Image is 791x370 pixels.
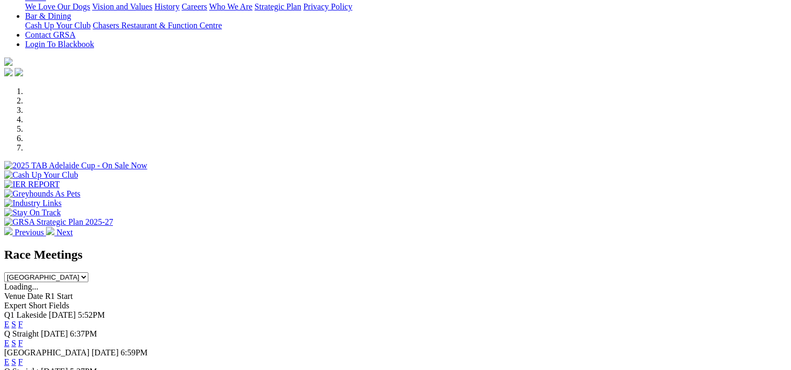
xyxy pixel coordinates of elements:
span: Expert [4,301,27,310]
span: R1 Start [45,292,73,300]
a: F [18,339,23,348]
a: Careers [181,2,207,11]
span: Date [27,292,43,300]
a: E [4,320,9,329]
span: Q1 Lakeside [4,310,47,319]
span: 5:52PM [78,310,105,319]
div: About [25,2,787,11]
span: [GEOGRAPHIC_DATA] [4,348,89,357]
a: Next [46,228,73,237]
a: History [154,2,179,11]
div: Bar & Dining [25,21,787,30]
span: [DATE] [49,310,76,319]
a: We Love Our Dogs [25,2,90,11]
a: Strategic Plan [255,2,301,11]
a: E [4,339,9,348]
img: Stay On Track [4,208,61,217]
img: 2025 TAB Adelaide Cup - On Sale Now [4,161,147,170]
a: Previous [4,228,46,237]
img: IER REPORT [4,180,60,189]
a: Cash Up Your Club [25,21,90,30]
img: logo-grsa-white.png [4,57,13,66]
img: Industry Links [4,199,62,208]
a: S [12,339,16,348]
a: Contact GRSA [25,30,75,39]
a: F [18,357,23,366]
img: twitter.svg [15,68,23,76]
span: Loading... [4,282,38,291]
img: GRSA Strategic Plan 2025-27 [4,217,113,227]
span: Short [29,301,47,310]
img: Cash Up Your Club [4,170,78,180]
a: S [12,357,16,366]
span: Next [56,228,73,237]
span: [DATE] [41,329,68,338]
a: E [4,357,9,366]
h2: Race Meetings [4,248,787,262]
a: Chasers Restaurant & Function Centre [93,21,222,30]
a: Privacy Policy [303,2,352,11]
img: Greyhounds As Pets [4,189,81,199]
a: Bar & Dining [25,11,71,20]
a: F [18,320,23,329]
span: 6:37PM [70,329,97,338]
a: Who We Are [209,2,253,11]
span: [DATE] [91,348,119,357]
a: Login To Blackbook [25,40,94,49]
span: Fields [49,301,69,310]
span: 6:59PM [121,348,148,357]
a: S [12,320,16,329]
img: chevron-right-pager-white.svg [46,227,54,235]
span: Previous [15,228,44,237]
img: chevron-left-pager-white.svg [4,227,13,235]
span: Venue [4,292,25,300]
img: facebook.svg [4,68,13,76]
span: Q Straight [4,329,39,338]
a: Vision and Values [92,2,152,11]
